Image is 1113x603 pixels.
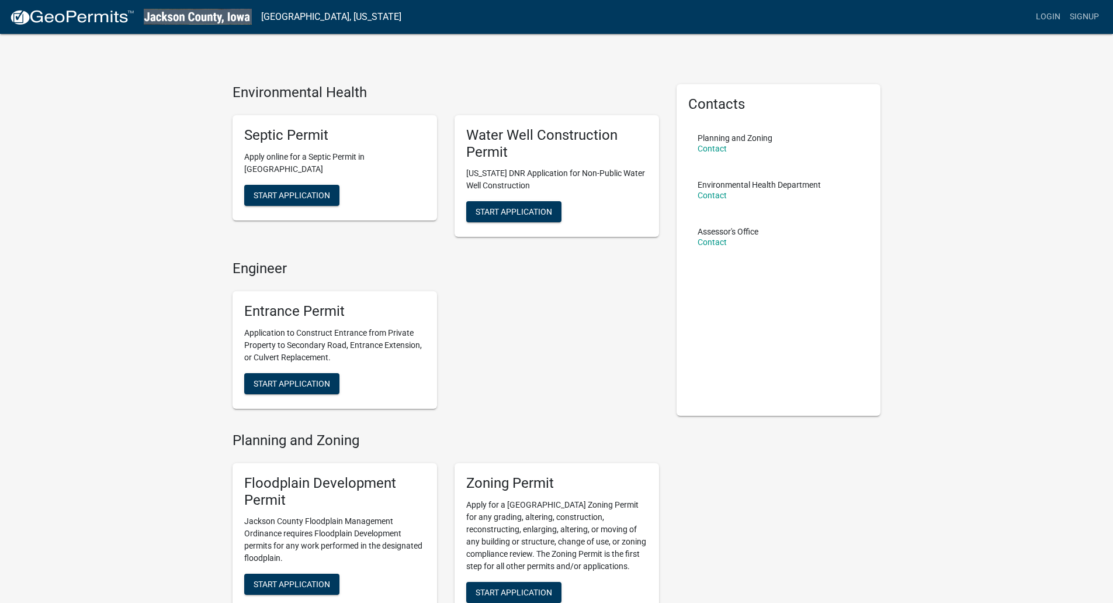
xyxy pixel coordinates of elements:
a: [GEOGRAPHIC_DATA], [US_STATE] [261,7,401,27]
button: Start Application [466,201,561,222]
p: Application to Construct Entrance from Private Property to Secondary Road, Entrance Extension, or... [244,327,425,364]
span: Start Application [254,580,330,589]
h4: Environmental Health [233,84,659,101]
p: Apply online for a Septic Permit in [GEOGRAPHIC_DATA] [244,151,425,175]
h4: Engineer [233,260,659,277]
p: Apply for a [GEOGRAPHIC_DATA] Zoning Permit for any grading, altering, construction, reconstructi... [466,499,647,573]
p: [US_STATE] DNR Application for Non-Public Water Well Construction [466,167,647,192]
span: Start Application [254,190,330,199]
a: Login [1031,6,1065,28]
span: Start Application [254,378,330,388]
h5: Septic Permit [244,127,425,144]
h5: Contacts [688,96,869,113]
img: Jackson County, Iowa [144,9,252,25]
button: Start Application [244,185,339,206]
h5: Floodplain Development Permit [244,475,425,509]
h5: Water Well Construction Permit [466,127,647,161]
p: Planning and Zoning [698,134,772,142]
span: Start Application [476,587,552,597]
p: Assessor's Office [698,228,758,236]
h4: Planning and Zoning [233,432,659,449]
h5: Zoning Permit [466,475,647,492]
a: Contact [698,191,727,200]
p: Jackson County Floodplain Management Ordinance requires Floodplain Development permits for any wo... [244,515,425,564]
p: Environmental Health Department [698,181,821,189]
button: Start Application [244,373,339,394]
a: Contact [698,237,727,247]
h5: Entrance Permit [244,303,425,320]
button: Start Application [244,574,339,595]
a: Signup [1065,6,1104,28]
span: Start Application [476,207,552,216]
button: Start Application [466,582,561,603]
a: Contact [698,144,727,153]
